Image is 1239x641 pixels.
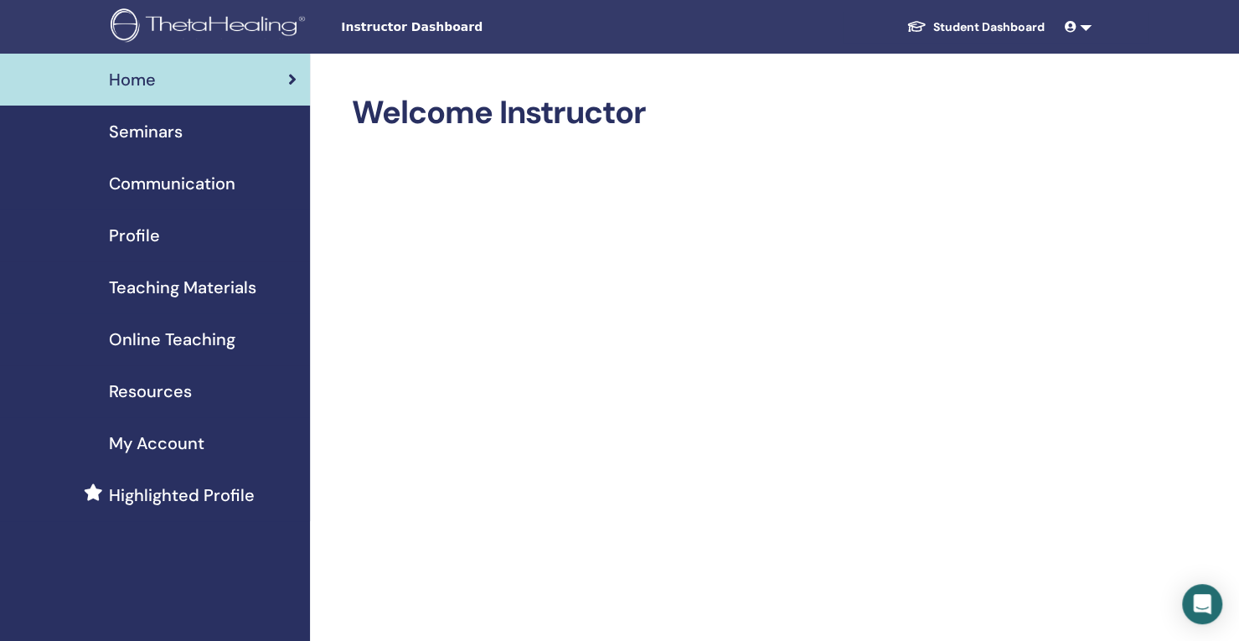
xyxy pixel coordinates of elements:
[109,275,256,300] span: Teaching Materials
[1182,584,1222,624] div: Open Intercom Messenger
[109,67,156,92] span: Home
[109,379,192,404] span: Resources
[893,12,1058,43] a: Student Dashboard
[109,431,204,456] span: My Account
[109,171,235,196] span: Communication
[352,94,1088,132] h2: Welcome Instructor
[341,18,592,36] span: Instructor Dashboard
[109,223,160,248] span: Profile
[109,483,255,508] span: Highlighted Profile
[109,119,183,144] span: Seminars
[906,19,927,34] img: graduation-cap-white.svg
[109,327,235,352] span: Online Teaching
[111,8,311,46] img: logo.png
